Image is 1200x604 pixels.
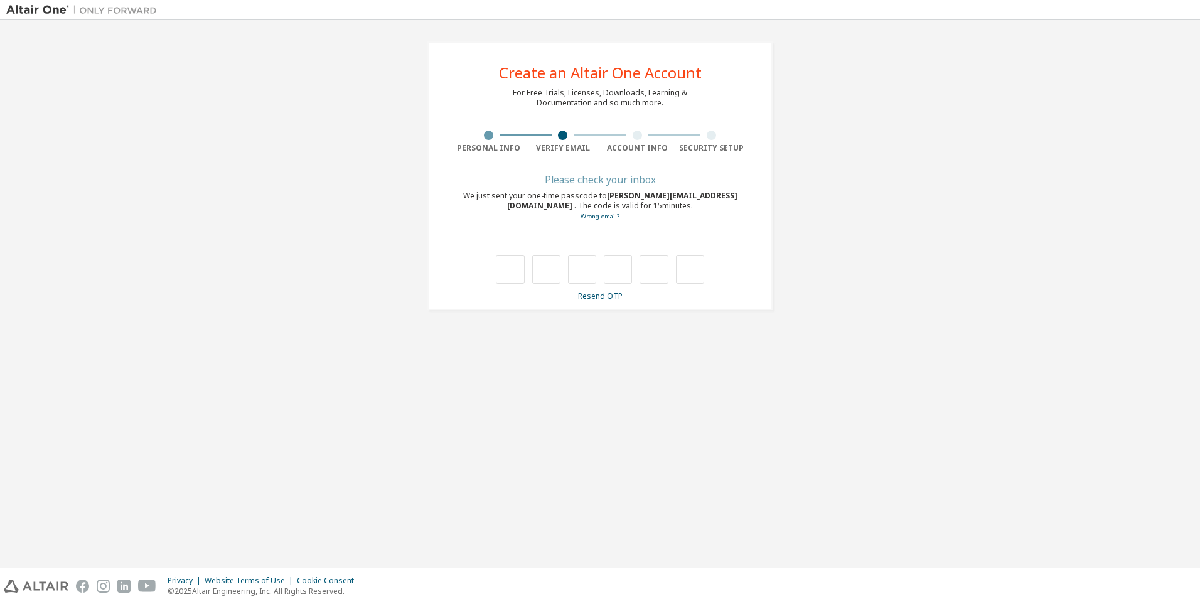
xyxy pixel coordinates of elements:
p: © 2025 Altair Engineering, Inc. All Rights Reserved. [168,586,362,596]
img: linkedin.svg [117,580,131,593]
img: altair_logo.svg [4,580,68,593]
div: Cookie Consent [297,576,362,586]
div: Account Info [600,143,675,153]
span: [PERSON_NAME][EMAIL_ADDRESS][DOMAIN_NAME] [507,190,737,211]
a: Go back to the registration form [581,212,619,220]
div: Please check your inbox [451,176,749,183]
img: instagram.svg [97,580,110,593]
div: We just sent your one-time passcode to . The code is valid for 15 minutes. [451,191,749,222]
div: Create an Altair One Account [499,65,702,80]
div: Website Terms of Use [205,576,297,586]
div: Security Setup [675,143,749,153]
div: For Free Trials, Licenses, Downloads, Learning & Documentation and so much more. [513,88,687,108]
div: Privacy [168,576,205,586]
img: Altair One [6,4,163,16]
a: Resend OTP [578,291,623,301]
img: youtube.svg [138,580,156,593]
div: Verify Email [526,143,601,153]
img: facebook.svg [76,580,89,593]
div: Personal Info [451,143,526,153]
